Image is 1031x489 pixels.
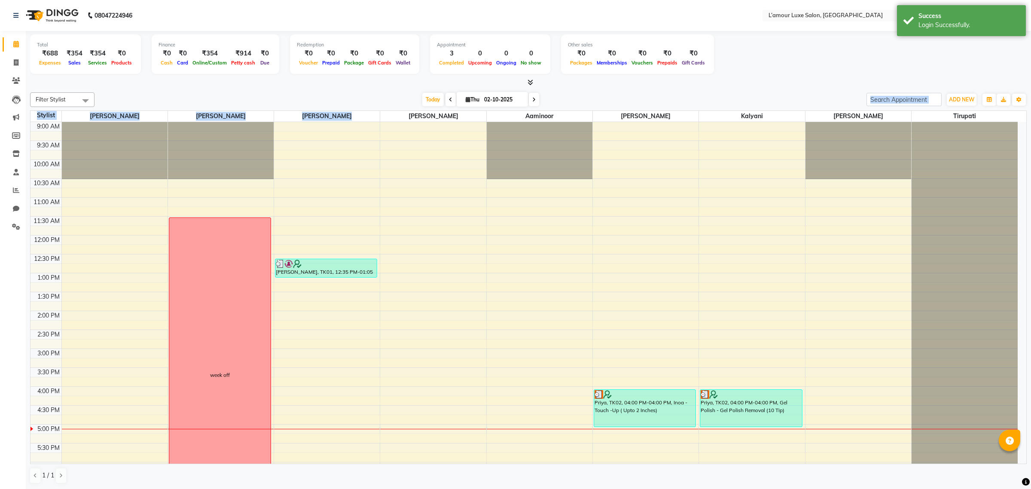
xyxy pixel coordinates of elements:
[437,41,543,49] div: Appointment
[918,12,1019,21] div: Success
[36,368,61,377] div: 3:30 PM
[42,471,54,480] span: 1 / 1
[258,60,271,66] span: Due
[568,60,595,66] span: Packages
[494,60,519,66] span: Ongoing
[568,49,595,58] div: ₹0
[380,111,486,122] span: [PERSON_NAME]
[63,49,86,58] div: ₹354
[629,49,655,58] div: ₹0
[393,49,412,58] div: ₹0
[519,49,543,58] div: 0
[366,49,393,58] div: ₹0
[37,41,134,49] div: Total
[342,60,366,66] span: Package
[175,60,190,66] span: Card
[482,93,525,106] input: 2025-10-02
[32,217,61,226] div: 11:30 AM
[297,49,320,58] div: ₹0
[366,60,393,66] span: Gift Cards
[949,96,974,103] span: ADD NEW
[595,49,629,58] div: ₹0
[568,41,707,49] div: Other sales
[805,111,911,122] span: [PERSON_NAME]
[32,179,61,188] div: 10:30 AM
[35,141,61,150] div: 9:30 AM
[593,111,699,122] span: [PERSON_NAME]
[393,60,412,66] span: Wallet
[912,111,1018,122] span: Tirupati
[229,60,257,66] span: Petty cash
[36,96,66,103] span: Filter Stylist
[437,49,466,58] div: 3
[257,49,272,58] div: ₹0
[37,49,63,58] div: ₹688
[494,49,519,58] div: 0
[190,49,229,58] div: ₹354
[32,198,61,207] div: 11:00 AM
[422,93,444,106] span: Today
[35,122,61,131] div: 9:00 AM
[175,49,190,58] div: ₹0
[86,60,109,66] span: Services
[36,387,61,396] div: 4:00 PM
[109,60,134,66] span: Products
[31,111,61,120] div: Stylist
[595,60,629,66] span: Memberships
[519,60,543,66] span: No show
[36,292,61,301] div: 1:30 PM
[22,3,81,28] img: logo
[866,93,942,106] input: Search Appointment
[680,60,707,66] span: Gift Cards
[464,96,482,103] span: Thu
[594,390,695,427] div: Priya, TK02, 04:00 PM-04:00 PM, Inoa - Touch -Up ( Upto 2 Inches)
[918,21,1019,30] div: Login Successfully.
[437,60,466,66] span: Completed
[947,94,976,106] button: ADD NEW
[699,111,805,122] span: Kalyani
[297,41,412,49] div: Redemption
[159,49,175,58] div: ₹0
[66,60,83,66] span: Sales
[487,111,592,122] span: Aaminoor
[229,49,257,58] div: ₹914
[32,254,61,263] div: 12:30 PM
[655,49,680,58] div: ₹0
[95,3,132,28] b: 08047224946
[109,49,134,58] div: ₹0
[655,60,680,66] span: Prepaids
[168,111,274,122] span: [PERSON_NAME]
[36,425,61,434] div: 5:00 PM
[32,160,61,169] div: 10:00 AM
[32,235,61,244] div: 12:00 PM
[36,330,61,339] div: 2:30 PM
[36,462,61,471] div: 6:00 PM
[36,349,61,358] div: 3:00 PM
[159,60,175,66] span: Cash
[320,60,342,66] span: Prepaid
[320,49,342,58] div: ₹0
[62,111,168,122] span: [PERSON_NAME]
[275,259,377,277] div: [PERSON_NAME], TK01, 12:35 PM-01:05 PM, Threading - Eyebrow/Upper lip/Lower Lip/Chin/Forehead,Bea...
[680,49,707,58] div: ₹0
[274,111,380,122] span: [PERSON_NAME]
[36,311,61,320] div: 2:00 PM
[36,406,61,415] div: 4:30 PM
[159,41,272,49] div: Finance
[297,60,320,66] span: Voucher
[466,49,494,58] div: 0
[37,60,63,66] span: Expenses
[342,49,366,58] div: ₹0
[36,273,61,282] div: 1:00 PM
[36,443,61,452] div: 5:30 PM
[86,49,109,58] div: ₹354
[210,371,230,379] div: week off
[629,60,655,66] span: Vouchers
[700,390,802,427] div: Priya, TK02, 04:00 PM-04:00 PM, Gel Polish - Gel Polish Removal (10 Tip)
[190,60,229,66] span: Online/Custom
[466,60,494,66] span: Upcoming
